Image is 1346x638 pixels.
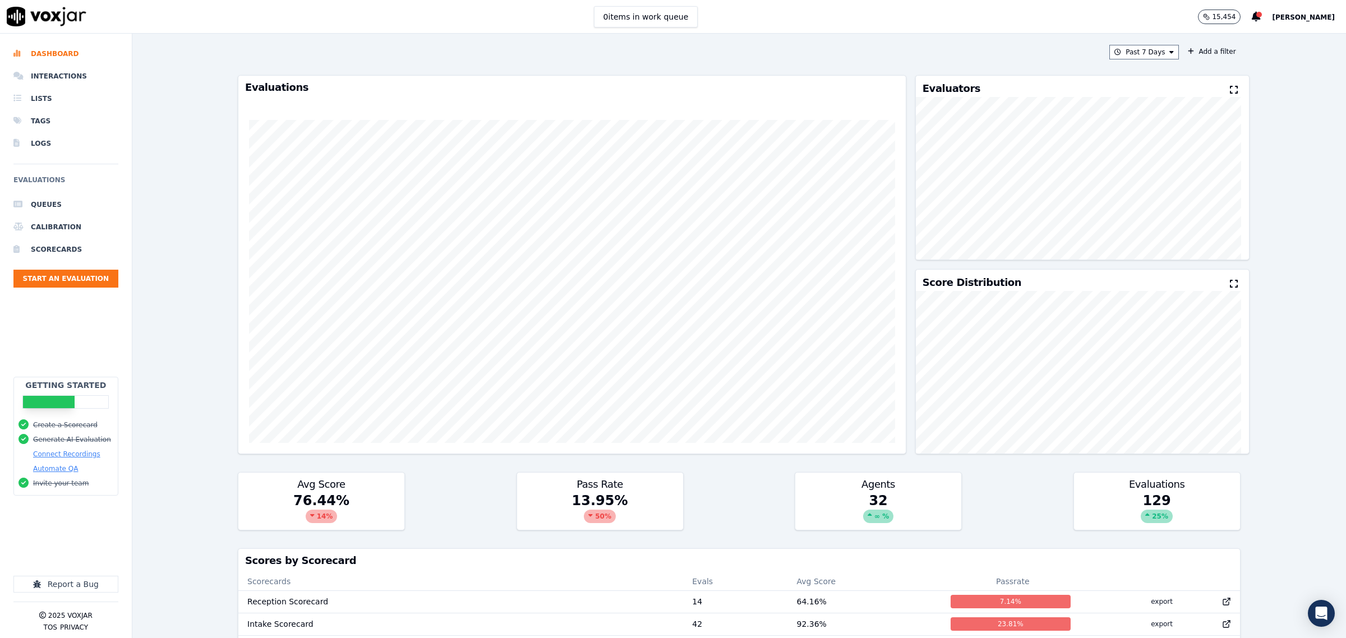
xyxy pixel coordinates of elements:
[1109,45,1179,59] button: Past 7 Days
[33,435,111,444] button: Generate AI Evaluation
[48,611,93,620] p: 2025 Voxjar
[33,420,98,429] button: Create a Scorecard
[1141,510,1173,523] div: 25 %
[245,556,1233,566] h3: Scores by Scorecard
[13,43,118,65] a: Dashboard
[33,464,78,473] button: Automate QA
[1074,492,1240,530] div: 129
[1142,615,1182,633] button: export
[13,576,118,593] button: Report a Bug
[1198,10,1241,24] button: 15,454
[13,193,118,216] a: Queues
[524,479,676,489] h3: Pass Rate
[44,623,57,632] button: TOS
[1308,600,1335,627] div: Open Intercom Messenger
[33,479,89,488] button: Invite your team
[13,65,118,87] a: Interactions
[1183,45,1240,58] button: Add a filter
[1081,479,1233,489] h3: Evaluations
[788,572,942,590] th: Avg Score
[683,613,787,635] td: 42
[13,110,118,132] a: Tags
[13,216,118,238] a: Calibration
[942,572,1084,590] th: Passrate
[788,590,942,613] td: 64.16 %
[683,590,787,613] td: 14
[60,623,88,632] button: Privacy
[951,617,1070,631] div: 23.81 %
[13,173,118,193] h6: Evaluations
[238,613,683,635] td: Intake Scorecard
[33,450,100,459] button: Connect Recordings
[863,510,893,523] div: ∞ %
[25,380,106,391] h2: Getting Started
[517,492,683,530] div: 13.95 %
[795,492,961,530] div: 32
[238,590,683,613] td: Reception Scorecard
[1198,10,1252,24] button: 15,454
[683,572,787,590] th: Evals
[951,595,1070,608] div: 7.14 %
[923,278,1021,288] h3: Score Distribution
[13,132,118,155] a: Logs
[1272,10,1346,24] button: [PERSON_NAME]
[238,492,404,530] div: 76.44 %
[245,82,899,93] h3: Evaluations
[13,87,118,110] a: Lists
[802,479,955,489] h3: Agents
[13,270,118,288] button: Start an Evaluation
[923,84,980,94] h3: Evaluators
[788,613,942,635] td: 92.36 %
[13,238,118,261] a: Scorecards
[1212,12,1236,21] p: 15,454
[594,6,698,27] button: 0items in work queue
[1272,13,1335,21] span: [PERSON_NAME]
[1142,593,1182,611] button: export
[245,479,398,489] h3: Avg Score
[306,510,338,523] div: 14 %
[584,510,616,523] div: 50 %
[7,7,86,26] img: voxjar logo
[238,572,683,590] th: Scorecards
